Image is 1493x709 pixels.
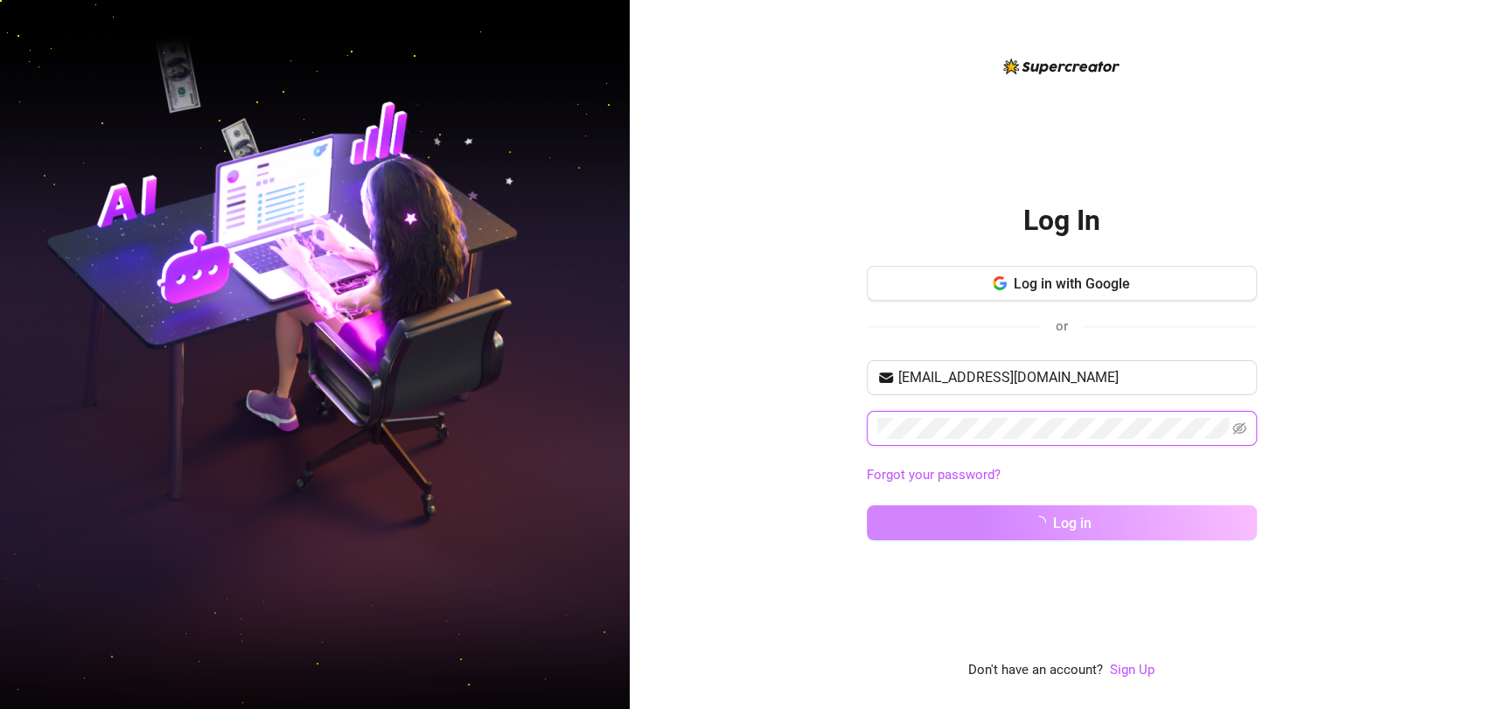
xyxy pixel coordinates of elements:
[1110,662,1155,678] a: Sign Up
[867,465,1257,486] a: Forgot your password?
[867,467,1001,483] a: Forgot your password?
[867,505,1257,540] button: Log in
[1232,421,1246,435] span: eye-invisible
[968,660,1103,681] span: Don't have an account?
[867,266,1257,301] button: Log in with Google
[1003,59,1120,74] img: logo-BBDzfeDw.svg
[898,367,1246,388] input: Your email
[1110,660,1155,681] a: Sign Up
[1053,515,1092,532] span: Log in
[1014,275,1130,292] span: Log in with Google
[1056,318,1068,334] span: or
[1023,203,1100,239] h2: Log In
[1032,516,1046,530] span: loading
